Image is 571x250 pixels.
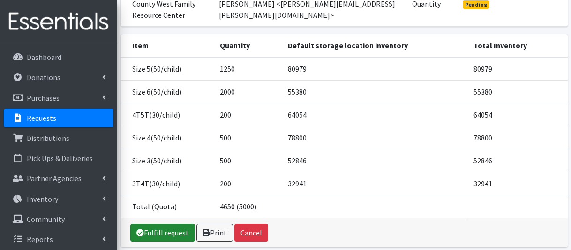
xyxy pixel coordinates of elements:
[4,6,113,37] img: HumanEssentials
[4,129,113,147] a: Distributions
[282,172,468,195] td: 32941
[4,169,113,188] a: Partner Agencies
[27,214,65,224] p: Community
[468,81,567,103] td: 55380
[214,149,282,172] td: 500
[130,224,195,242] a: Fulfill request
[282,103,468,126] td: 64054
[4,48,113,66] a: Dashboard
[468,34,567,57] th: Total Inventory
[121,34,215,57] th: Item
[468,149,567,172] td: 52846
[4,149,113,168] a: Pick Ups & Deliveries
[4,230,113,249] a: Reports
[27,113,56,123] p: Requests
[27,235,53,244] p: Reports
[463,0,489,9] span: Pending
[214,81,282,103] td: 2000
[4,88,113,107] a: Purchases
[27,93,60,103] p: Purchases
[468,172,567,195] td: 32941
[4,190,113,208] a: Inventory
[282,34,468,57] th: Default storage location inventory
[214,172,282,195] td: 200
[214,126,282,149] td: 500
[4,109,113,127] a: Requests
[214,34,282,57] th: Quantity
[214,103,282,126] td: 200
[4,68,113,87] a: Donations
[27,154,93,163] p: Pick Ups & Deliveries
[27,133,69,143] p: Distributions
[121,103,215,126] td: 4T5T(30/child)
[27,73,60,82] p: Donations
[282,81,468,103] td: 55380
[121,195,215,218] td: Total (Quota)
[282,149,468,172] td: 52846
[4,210,113,228] a: Community
[282,57,468,81] td: 80979
[282,126,468,149] td: 78800
[468,57,567,81] td: 80979
[27,174,82,183] p: Partner Agencies
[121,81,215,103] td: Size 6(50/child)
[234,224,268,242] button: Cancel
[27,52,61,62] p: Dashboard
[214,195,282,218] td: 4650 (5000)
[121,57,215,81] td: Size 5(50/child)
[27,194,58,204] p: Inventory
[121,126,215,149] td: Size 4(50/child)
[214,57,282,81] td: 1250
[121,149,215,172] td: Size 3(50/child)
[121,172,215,195] td: 3T4T(30/child)
[196,224,233,242] a: Print
[468,126,567,149] td: 78800
[468,103,567,126] td: 64054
